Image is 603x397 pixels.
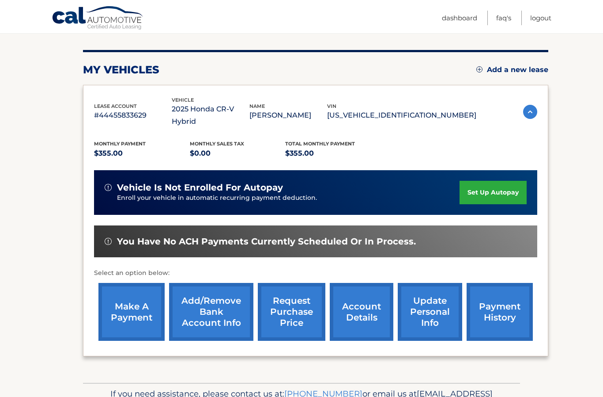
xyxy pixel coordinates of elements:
a: payment history [467,283,533,341]
a: Cal Automotive [52,6,144,31]
a: FAQ's [496,11,511,25]
a: update personal info [398,283,462,341]
a: Add/Remove bank account info [169,283,253,341]
span: lease account [94,103,137,109]
a: make a payment [98,283,165,341]
span: Total Monthly Payment [285,141,355,147]
a: set up autopay [460,181,527,204]
span: name [249,103,265,109]
span: You have no ACH payments currently scheduled or in process. [117,236,416,247]
img: alert-white.svg [105,238,112,245]
p: Select an option below: [94,268,537,279]
a: Logout [530,11,551,25]
h2: my vehicles [83,63,159,76]
p: Enroll your vehicle in automatic recurring payment deduction. [117,193,460,203]
p: $355.00 [94,147,190,160]
img: accordion-active.svg [523,105,537,119]
p: #44455833629 [94,109,172,122]
p: [PERSON_NAME] [249,109,327,122]
a: Add a new lease [476,65,548,74]
img: add.svg [476,66,482,73]
span: Monthly Payment [94,141,146,147]
span: Monthly sales Tax [190,141,244,147]
a: account details [330,283,393,341]
span: vin [327,103,336,109]
p: $0.00 [190,147,286,160]
span: vehicle is not enrolled for autopay [117,182,283,193]
p: $355.00 [285,147,381,160]
p: 2025 Honda CR-V Hybrid [172,103,249,128]
span: vehicle [172,97,194,103]
a: Dashboard [442,11,477,25]
p: [US_VEHICLE_IDENTIFICATION_NUMBER] [327,109,476,122]
img: alert-white.svg [105,184,112,191]
a: request purchase price [258,283,325,341]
